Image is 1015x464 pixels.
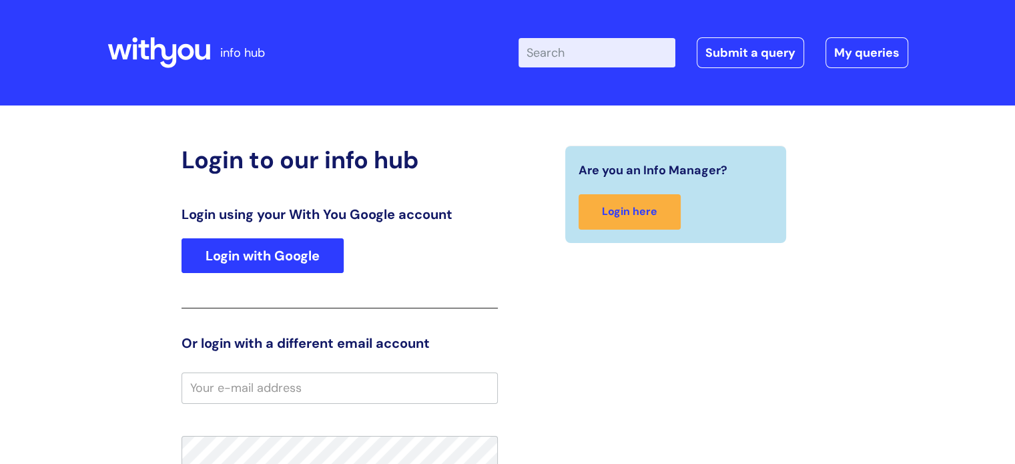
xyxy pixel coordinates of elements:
[825,37,908,68] a: My queries
[182,335,498,351] h3: Or login with a different email account
[579,160,727,181] span: Are you an Info Manager?
[579,194,681,230] a: Login here
[182,206,498,222] h3: Login using your With You Google account
[182,238,344,273] a: Login with Google
[220,42,265,63] p: info hub
[182,373,498,403] input: Your e-mail address
[519,38,675,67] input: Search
[697,37,804,68] a: Submit a query
[182,146,498,174] h2: Login to our info hub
